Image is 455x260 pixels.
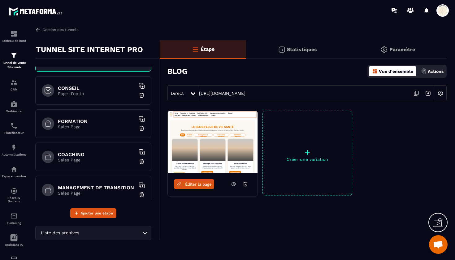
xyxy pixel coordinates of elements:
[379,69,413,74] p: Vue d'ensemble
[2,139,26,161] a: automationsautomationsAutomatisations
[185,182,212,187] span: Éditer la page
[10,52,18,59] img: formation
[35,226,151,240] div: Search for option
[58,152,135,157] h6: COACHING
[2,174,26,178] p: Espace membre
[2,61,26,69] p: Tunnel de vente Site web
[174,179,214,189] a: Éditer la page
[139,192,145,198] img: trash
[192,46,199,53] img: bars-o.4a397970.svg
[2,153,26,156] p: Automatisations
[2,196,26,203] p: Réseaux Sociaux
[2,88,26,91] p: CRM
[35,27,78,33] a: Gestion des tunnels
[9,6,64,17] img: logo
[58,157,135,162] p: Sales Page
[380,46,388,53] img: setting-gr.5f69749f.svg
[389,46,415,52] p: Paramètre
[372,68,378,74] img: dashboard-orange.40269519.svg
[429,235,448,254] div: Ouvrir le chat
[2,47,26,74] a: formationformationTunnel de vente Site web
[421,68,427,74] img: actions.d6e523a2.png
[10,165,18,173] img: automations
[35,27,41,33] img: arrow
[2,183,26,208] a: social-networksocial-networkRéseaux Sociaux
[58,118,135,124] h6: FORMATION
[2,25,26,47] a: formationformationTableau de bord
[428,69,444,74] p: Actions
[10,212,18,220] img: email
[167,67,187,76] h3: BLOG
[2,74,26,96] a: formationformationCRM
[2,131,26,134] p: Planificateur
[435,87,446,99] img: setting-w.858f3a88.svg
[2,109,26,113] p: Webinaire
[278,46,285,53] img: stats.20deebd0.svg
[2,39,26,42] p: Tableau de bord
[36,43,143,56] p: TUNNEL SITE INTERNET PRO
[263,157,352,162] p: Créer une variation
[10,187,18,195] img: social-network
[2,221,26,225] p: E-mailing
[2,161,26,183] a: automationsautomationsEspace membre
[10,30,18,37] img: formation
[422,87,434,99] img: arrow-next.bcc2205e.svg
[287,46,317,52] p: Statistiques
[139,125,145,131] img: trash
[199,91,245,96] a: [URL][DOMAIN_NAME]
[139,158,145,165] img: trash
[139,92,145,98] img: trash
[2,117,26,139] a: schedulerschedulerPlanificateur
[70,208,116,218] button: Ajouter une étape
[2,208,26,229] a: emailemailE-mailing
[80,230,141,236] input: Search for option
[2,96,26,117] a: automationsautomationsWebinaire
[168,111,258,173] img: image
[171,91,184,96] span: Direct
[10,144,18,151] img: automations
[201,46,214,52] p: Étape
[80,210,113,216] span: Ajouter une étape
[2,243,26,246] p: Assistant IA
[58,185,135,191] h6: MANAGEMENT DE TRANSITION
[263,148,352,157] p: +
[10,79,18,86] img: formation
[39,230,80,236] span: Liste des archives
[58,85,135,91] h6: CONSEIL
[58,124,135,129] p: Sales Page
[58,191,135,196] p: Sales Page
[2,229,26,251] a: Assistant IA
[10,100,18,108] img: automations
[10,122,18,130] img: scheduler
[58,91,135,96] p: Page d'optin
